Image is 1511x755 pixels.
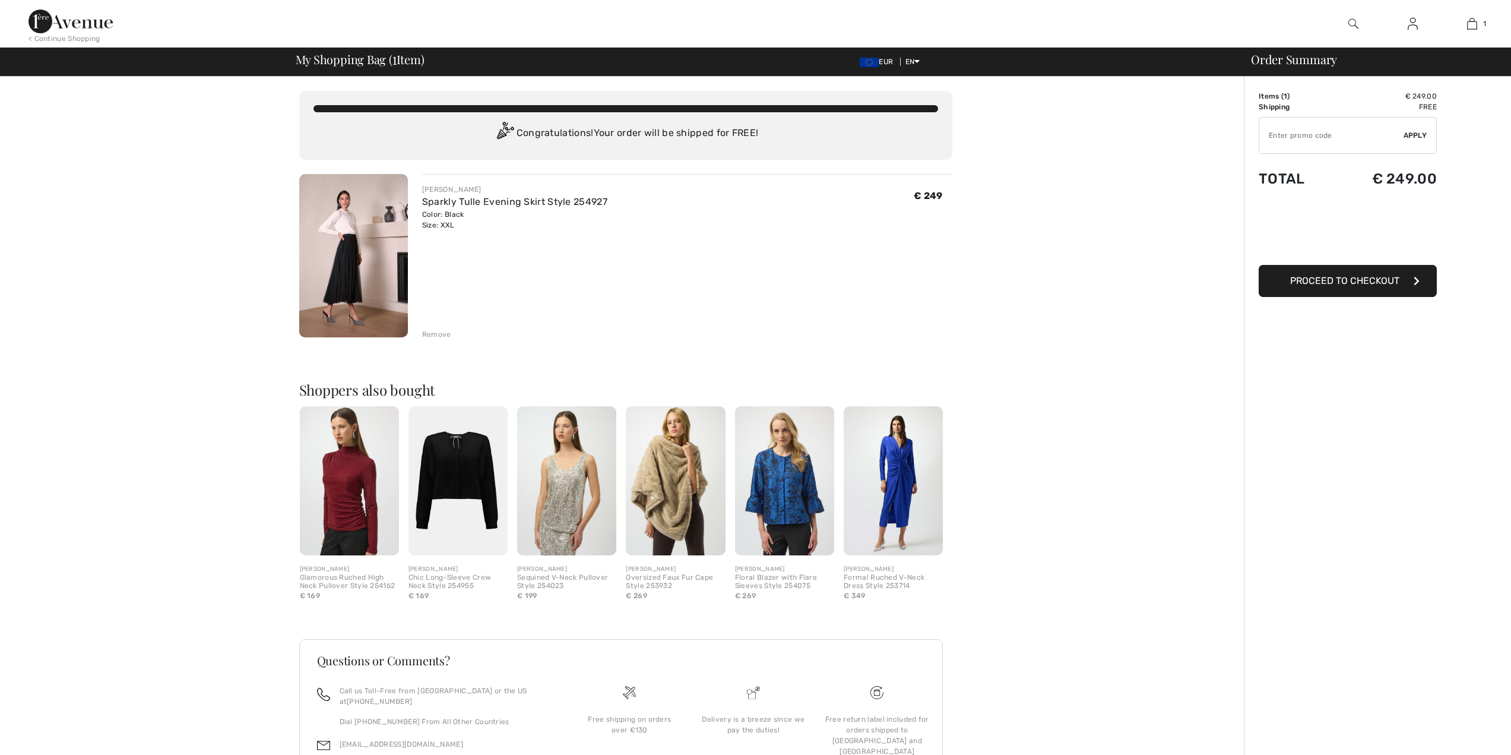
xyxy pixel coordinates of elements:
span: 1 [1284,92,1287,100]
span: 1 [392,50,397,66]
div: Order Summary [1237,53,1504,65]
span: EN [905,58,920,66]
img: Congratulation2.svg [493,122,517,146]
img: My Bag [1467,17,1477,31]
td: Shipping [1259,102,1332,112]
span: EUR [860,58,898,66]
a: Sparkly Tulle Evening Skirt Style 254927 [422,196,607,207]
span: Apply [1404,130,1427,141]
div: [PERSON_NAME] [626,565,725,574]
iframe: PayPal [1259,199,1437,261]
div: Free shipping on orders over €130 [577,714,682,735]
p: Dial [PHONE_NUMBER] From All Other Countries [340,716,554,727]
div: [PERSON_NAME] [422,184,607,195]
div: Color: Black Size: XXL [422,209,607,230]
a: [EMAIL_ADDRESS][DOMAIN_NAME] [340,740,463,748]
td: € 249.00 [1332,91,1437,102]
img: call [317,688,330,701]
img: Sequined V-Neck Pullover Style 254023 [517,406,616,555]
div: [PERSON_NAME] [844,565,943,574]
span: 1 [1483,18,1486,29]
td: Total [1259,159,1332,199]
span: € 269 [626,592,647,600]
button: Proceed to Checkout [1259,265,1437,297]
span: € 349 [844,592,866,600]
img: search the website [1348,17,1358,31]
span: € 169 [300,592,321,600]
div: [PERSON_NAME] [735,565,834,574]
p: Call us Toll-Free from [GEOGRAPHIC_DATA] or the US at [340,685,554,707]
span: Proceed to Checkout [1290,275,1399,286]
span: € 249 [914,190,943,201]
span: € 199 [517,592,537,600]
div: Glamorous Ruched High Neck Pullover Style 254162 [300,574,399,590]
td: Free [1332,102,1437,112]
a: [PHONE_NUMBER] [347,697,412,706]
div: Delivery is a breeze since we pay the duties! [701,714,806,735]
img: Euro [860,58,879,67]
td: Items ( ) [1259,91,1332,102]
a: 1 [1443,17,1501,31]
span: € 169 [408,592,429,600]
img: Chic Long-Sleeve Crew Neck Style 254955 [408,406,508,555]
img: email [317,739,330,752]
img: Oversized Faux Fur Cape Style 253932 [626,406,725,555]
img: My Info [1408,17,1418,31]
div: Oversized Faux Fur Cape Style 253932 [626,574,725,590]
span: My Shopping Bag ( Item) [296,53,425,65]
a: Sign In [1398,17,1427,31]
div: [PERSON_NAME] [408,565,508,574]
span: € 269 [735,592,756,600]
img: Free shipping on orders over &#8364;130 [623,686,636,699]
div: [PERSON_NAME] [517,565,616,574]
h2: Shoppers also bought [299,383,952,397]
div: Sequined V-Neck Pullover Style 254023 [517,574,616,590]
img: Formal Ruched V-Neck Dress Style 253714 [844,406,943,555]
div: Congratulations! Your order will be shipped for FREE! [313,122,938,146]
h3: Questions or Comments? [317,655,925,666]
div: < Continue Shopping [28,33,100,44]
div: Formal Ruched V-Neck Dress Style 253714 [844,574,943,590]
input: Promo code [1259,118,1404,153]
img: 1ère Avenue [28,10,113,33]
td: € 249.00 [1332,159,1437,199]
div: [PERSON_NAME] [300,565,399,574]
div: Chic Long-Sleeve Crew Neck Style 254955 [408,574,508,590]
img: Sparkly Tulle Evening Skirt Style 254927 [299,174,408,337]
div: Remove [422,329,451,340]
img: Delivery is a breeze since we pay the duties! [747,686,760,699]
div: Floral Blazer with Flare Sleeves Style 254075 [735,574,834,590]
img: Free shipping on orders over &#8364;130 [870,686,883,699]
img: Floral Blazer with Flare Sleeves Style 254075 [735,406,834,555]
img: Glamorous Ruched High Neck Pullover Style 254162 [300,406,399,555]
